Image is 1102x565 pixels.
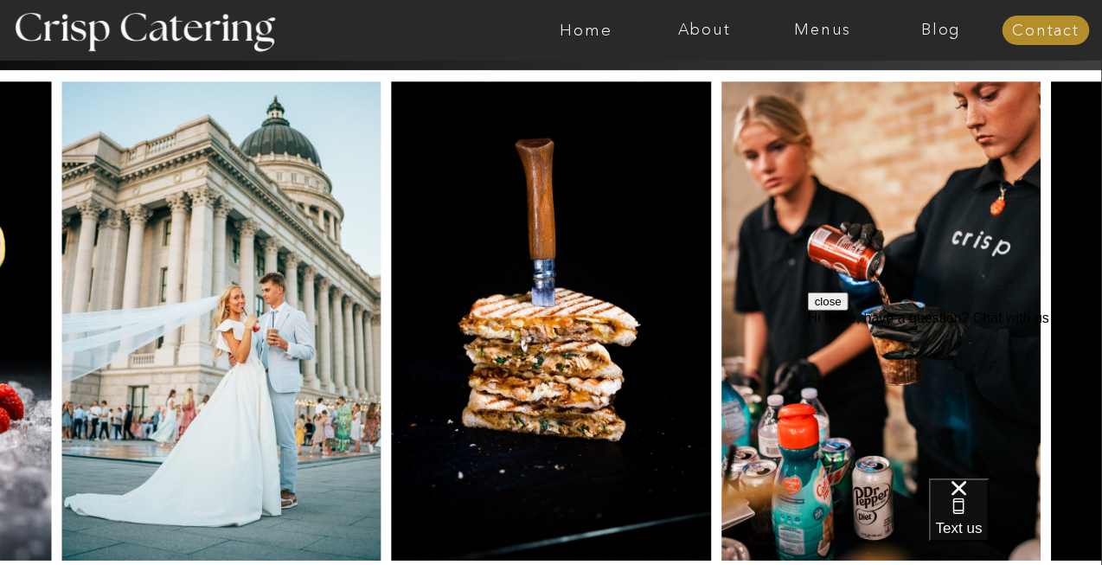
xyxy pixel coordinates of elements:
a: About [645,22,764,39]
iframe: podium webchat widget bubble [929,478,1102,565]
a: Home [527,22,645,39]
a: Blog [882,22,1001,39]
a: Menus [764,22,882,39]
iframe: podium webchat widget prompt [808,292,1102,500]
a: Contact [1003,22,1090,40]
